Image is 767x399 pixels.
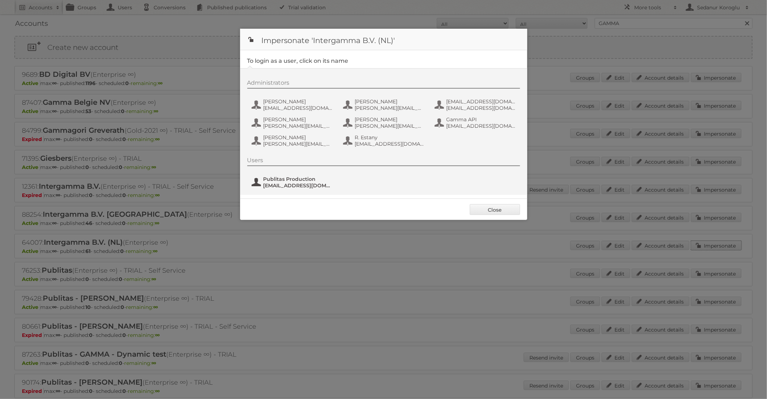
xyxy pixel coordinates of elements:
span: R. Estany [355,134,425,141]
span: [PERSON_NAME] [355,116,425,123]
span: [EMAIL_ADDRESS][DOMAIN_NAME] [446,98,516,105]
span: [EMAIL_ADDRESS][DOMAIN_NAME] [446,123,516,129]
button: Gamma API [EMAIL_ADDRESS][DOMAIN_NAME] [434,116,518,130]
button: [PERSON_NAME] [PERSON_NAME][EMAIL_ADDRESS][DOMAIN_NAME] [251,116,335,130]
span: [PERSON_NAME][EMAIL_ADDRESS][DOMAIN_NAME] [355,123,425,129]
a: Close [470,204,520,215]
h1: Impersonate 'Intergamma B.V. (NL)' [240,29,527,50]
button: [PERSON_NAME] [PERSON_NAME][EMAIL_ADDRESS][DOMAIN_NAME] [251,133,335,148]
span: [PERSON_NAME] [263,116,333,123]
button: Publitas Production [EMAIL_ADDRESS][DOMAIN_NAME] [251,175,335,189]
button: [PERSON_NAME] [PERSON_NAME][EMAIL_ADDRESS][DOMAIN_NAME] [342,116,427,130]
button: [EMAIL_ADDRESS][DOMAIN_NAME] [EMAIL_ADDRESS][DOMAIN_NAME] [434,98,518,112]
span: [EMAIL_ADDRESS][DOMAIN_NAME] [263,105,333,111]
span: [EMAIL_ADDRESS][DOMAIN_NAME] [355,141,425,147]
div: Users [247,157,520,166]
span: [PERSON_NAME][EMAIL_ADDRESS][DOMAIN_NAME] [355,105,425,111]
span: [PERSON_NAME] [263,134,333,141]
span: [PERSON_NAME][EMAIL_ADDRESS][DOMAIN_NAME] [263,141,333,147]
button: R. Estany [EMAIL_ADDRESS][DOMAIN_NAME] [342,133,427,148]
span: [PERSON_NAME] [355,98,425,105]
span: [PERSON_NAME][EMAIL_ADDRESS][DOMAIN_NAME] [263,123,333,129]
button: [PERSON_NAME] [PERSON_NAME][EMAIL_ADDRESS][DOMAIN_NAME] [342,98,427,112]
span: [EMAIL_ADDRESS][DOMAIN_NAME] [446,105,516,111]
span: [PERSON_NAME] [263,98,333,105]
span: Publitas Production [263,176,333,182]
div: Administrators [247,79,520,89]
span: Gamma API [446,116,516,123]
legend: To login as a user, click on its name [247,57,349,64]
span: [EMAIL_ADDRESS][DOMAIN_NAME] [263,182,333,189]
button: [PERSON_NAME] [EMAIL_ADDRESS][DOMAIN_NAME] [251,98,335,112]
